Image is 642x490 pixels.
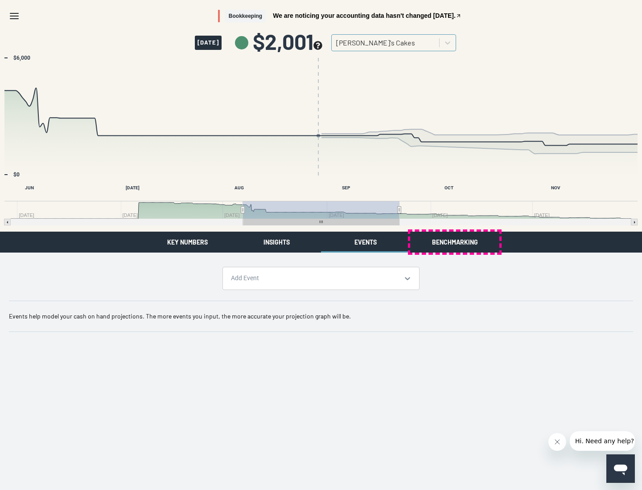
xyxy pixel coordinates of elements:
iframe: Close message [548,433,566,451]
text: $6,000 [13,55,30,61]
text: [DATE] [126,185,140,190]
text: NOV [551,185,560,190]
span: $2,001 [253,31,322,52]
text: $0 [13,171,20,178]
button: see more about your cashflow projection [313,41,322,51]
button: Events [321,232,410,253]
button: BookkeepingWe are noticing your accounting data hasn't changed [DATE]. [218,10,461,23]
button: Key Numbers [143,232,232,253]
text: JUN [25,185,34,190]
text: AUG [235,185,244,190]
iframe: Message from company [570,431,635,451]
svg: Menu [9,11,20,21]
text: OCT [444,185,453,190]
span: Bookkeeping [225,10,266,23]
p: Events help model your cash on hand projections. The more events you input, the more accurate you... [9,312,633,321]
span: We are noticing your accounting data hasn't changed [DATE]. [273,12,456,19]
div: Add Event [231,274,398,283]
span: [DATE] [195,36,222,50]
iframe: Button to launch messaging window [606,454,635,483]
text: SEP [342,185,350,190]
button: Benchmarking [410,232,499,253]
button: Insights [232,232,321,253]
